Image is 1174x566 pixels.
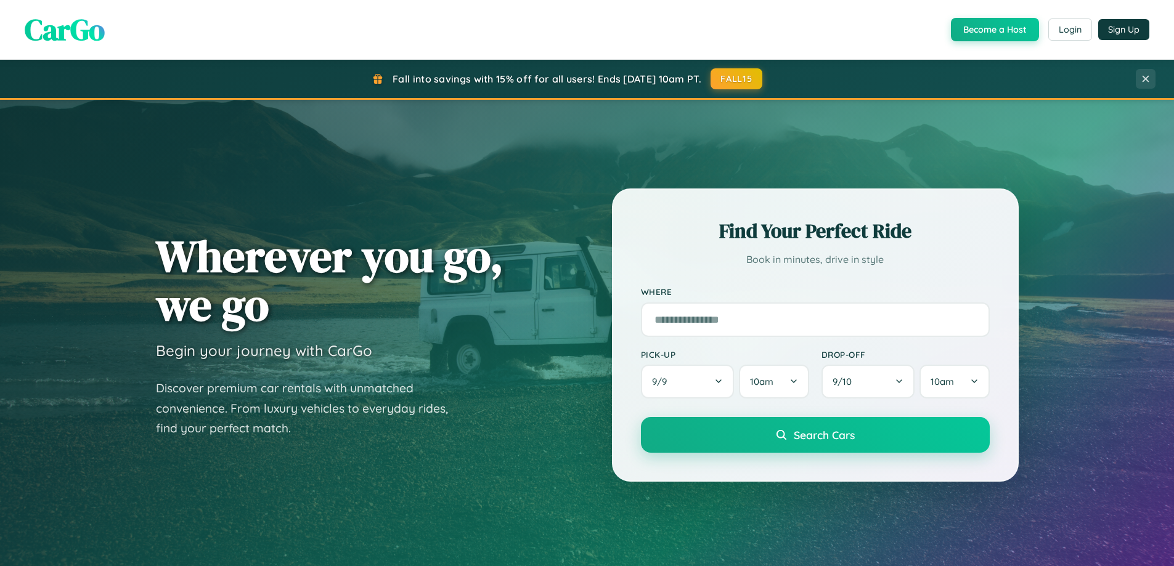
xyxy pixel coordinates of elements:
[739,365,809,398] button: 10am
[821,349,990,360] label: Drop-off
[1048,18,1092,41] button: Login
[156,341,372,360] h3: Begin your journey with CarGo
[794,428,855,442] span: Search Cars
[156,232,503,329] h1: Wherever you go, we go
[750,376,773,387] span: 10am
[821,365,915,398] button: 9/10
[641,251,990,269] p: Book in minutes, drive in style
[931,376,954,387] span: 10am
[1098,19,1149,40] button: Sign Up
[393,73,701,85] span: Fall into savings with 15% off for all users! Ends [DATE] 10am PT.
[641,217,990,245] h2: Find Your Perfect Ride
[951,18,1039,41] button: Become a Host
[711,68,762,89] button: FALL15
[833,376,858,387] span: 9 / 10
[641,417,990,453] button: Search Cars
[641,349,809,360] label: Pick-up
[25,9,105,50] span: CarGo
[641,287,990,297] label: Where
[919,365,989,398] button: 10am
[641,365,735,398] button: 9/9
[156,378,464,439] p: Discover premium car rentals with unmatched convenience. From luxury vehicles to everyday rides, ...
[652,376,673,387] span: 9 / 9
